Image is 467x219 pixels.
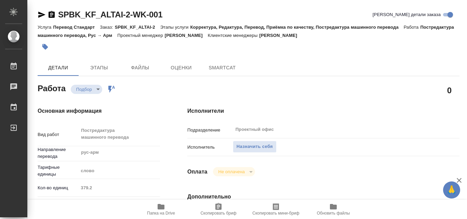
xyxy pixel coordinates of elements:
span: 🙏 [446,183,457,197]
span: Скопировать мини-бриф [252,211,299,216]
span: Файлы [124,64,157,72]
button: Не оплачена [216,169,247,175]
span: Скопировать бриф [200,211,236,216]
p: Тарифные единицы [38,164,78,178]
p: Работа [404,25,421,30]
span: [PERSON_NAME] детали заказа [373,11,441,18]
button: Добавить тэг [38,39,53,54]
button: Подбор [74,86,94,92]
p: Вид работ [38,131,78,138]
span: Обновить файлы [317,211,350,216]
button: Обновить файлы [305,200,362,219]
span: Детали [42,64,75,72]
p: Этапы услуги [160,25,190,30]
div: Подбор [213,167,255,176]
p: Кол-во единиц [38,184,78,191]
h4: Дополнительно [187,193,459,201]
div: слово [78,165,160,177]
h4: Исполнители [187,107,459,115]
a: SPBK_KF_ALTAI-2-WK-001 [58,10,162,19]
span: Назначить себя [237,143,273,151]
p: SPBK_KF_ALTAI-2 [115,25,160,30]
h4: Основная информация [38,107,160,115]
h2: Работа [38,82,66,94]
button: Скопировать мини-бриф [247,200,305,219]
p: Перевод Стандарт [53,25,100,30]
span: Оценки [165,64,198,72]
p: Направление перевода [38,146,78,160]
div: Подбор [71,85,102,94]
span: Этапы [83,64,116,72]
button: Скопировать бриф [190,200,247,219]
p: Подразделение [187,127,233,134]
span: Папка на Drive [147,211,175,216]
p: Клиентские менеджеры [208,33,259,38]
input: Пустое поле [78,183,160,193]
button: Назначить себя [233,141,277,153]
p: Заказ: [100,25,115,30]
h2: 0 [447,84,452,96]
p: [PERSON_NAME] [259,33,302,38]
button: Скопировать ссылку для ЯМессенджера [38,11,46,19]
p: Услуга [38,25,53,30]
h4: Оплата [187,168,208,176]
span: SmartCat [206,64,239,72]
p: Корректура, Редактура, Перевод, Приёмка по качеству, Постредактура машинного перевода [190,25,403,30]
p: [PERSON_NAME] [165,33,208,38]
button: Папка на Drive [132,200,190,219]
button: 🙏 [443,181,460,199]
button: Скопировать ссылку [48,11,56,19]
p: Проектный менеджер [117,33,164,38]
p: Исполнитель [187,144,233,151]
